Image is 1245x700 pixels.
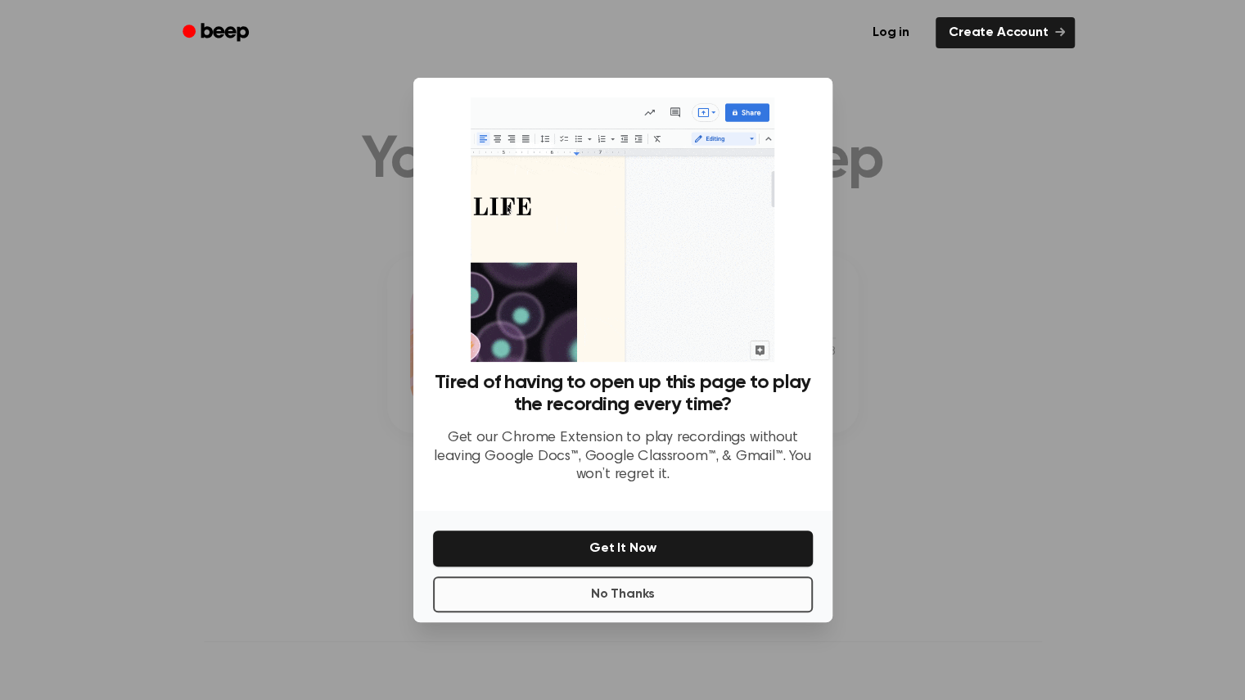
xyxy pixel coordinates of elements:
[433,429,813,485] p: Get our Chrome Extension to play recordings without leaving Google Docs™, Google Classroom™, & Gm...
[856,14,926,52] a: Log in
[433,531,813,567] button: Get It Now
[171,17,264,49] a: Beep
[936,17,1075,48] a: Create Account
[433,372,813,416] h3: Tired of having to open up this page to play the recording every time?
[471,97,774,362] img: Beep extension in action
[433,576,813,612] button: No Thanks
